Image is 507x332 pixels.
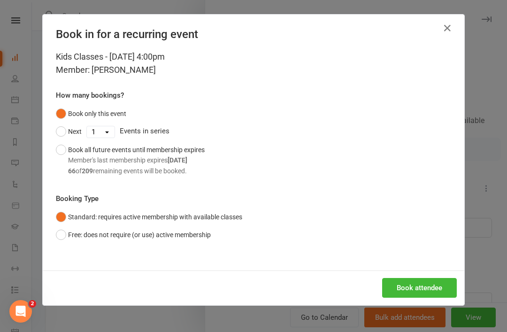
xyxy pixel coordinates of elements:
[56,28,451,41] h4: Book in for a recurring event
[168,156,187,164] strong: [DATE]
[9,300,32,323] iframe: Intercom live chat
[68,167,76,175] strong: 66
[82,167,93,175] strong: 209
[56,141,205,180] button: Book all future events until membership expiresMember's last membership expires[DATE]66of209remai...
[56,105,126,123] button: Book only this event
[56,123,451,140] div: Events in series
[56,123,82,140] button: Next
[56,226,211,244] button: Free: does not require (or use) active membership
[56,193,99,204] label: Booking Type
[68,145,205,176] div: Book all future events until membership expires
[440,21,455,36] button: Close
[68,166,205,176] div: of remaining events will be booked.
[382,278,457,298] button: Book attendee
[56,50,451,77] div: Kids Classes - [DATE] 4:00pm Member: [PERSON_NAME]
[68,155,205,165] div: Member's last membership expires
[56,208,242,226] button: Standard: requires active membership with available classes
[29,300,36,308] span: 2
[56,90,124,101] label: How many bookings?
